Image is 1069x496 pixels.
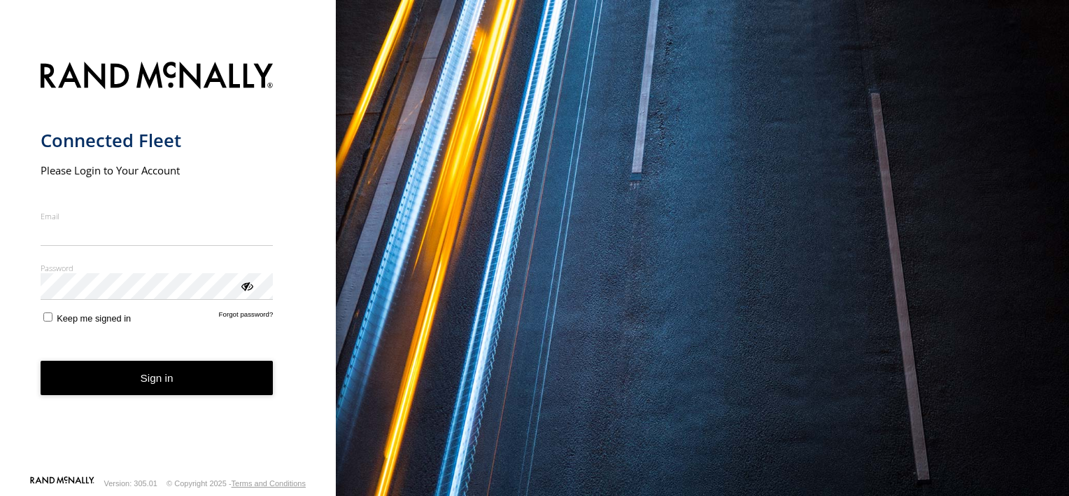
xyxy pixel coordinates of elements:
label: Password [41,263,274,273]
h2: Please Login to Your Account [41,163,274,177]
img: Rand McNally [41,59,274,95]
a: Terms and Conditions [232,479,306,488]
div: Version: 305.01 [104,479,157,488]
button: Sign in [41,361,274,395]
a: Visit our Website [30,476,94,490]
form: main [41,53,296,475]
input: Keep me signed in [43,312,52,322]
div: ViewPassword [239,278,253,292]
a: Forgot password? [219,310,274,324]
label: Email [41,211,274,221]
div: © Copyright 2025 - [167,479,306,488]
h1: Connected Fleet [41,129,274,152]
span: Keep me signed in [57,313,131,324]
